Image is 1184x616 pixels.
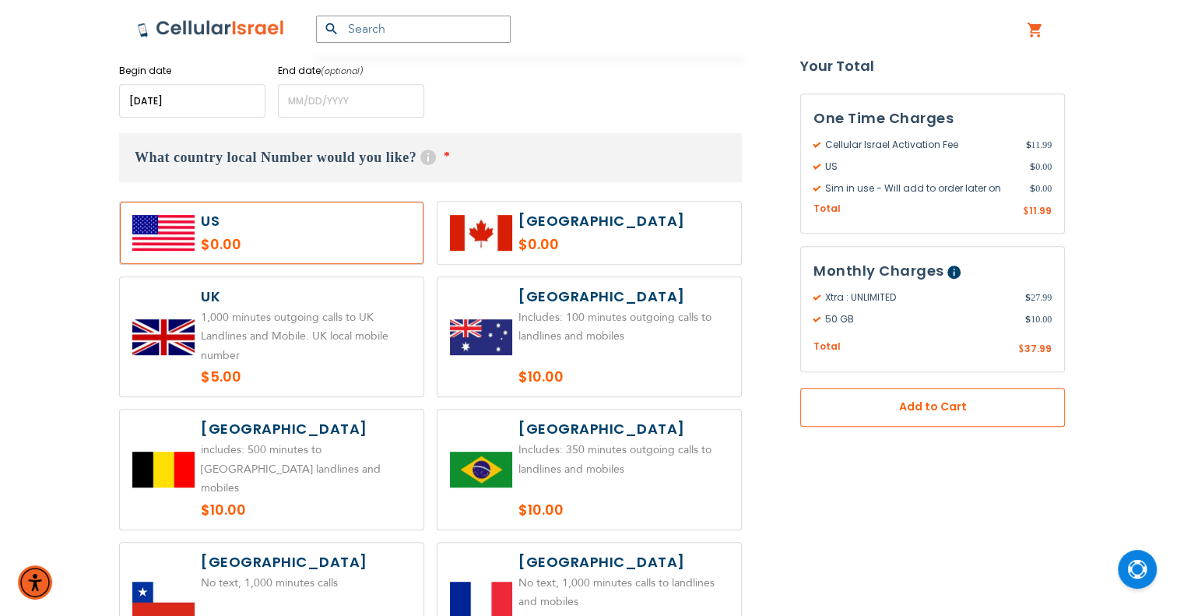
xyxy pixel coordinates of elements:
[1030,181,1052,195] span: 0.00
[800,388,1065,427] button: Add to Cart
[800,55,1065,78] strong: Your Total
[119,64,265,78] label: Begin date
[1024,343,1052,356] span: 37.99
[813,138,1025,152] span: Cellular Israel Activation Fee
[278,64,424,78] label: End date
[947,266,961,280] span: Help
[1030,160,1035,174] span: $
[1023,205,1029,219] span: $
[813,313,1025,327] span: 50 GB
[1025,313,1031,327] span: $
[1025,313,1052,327] span: 10.00
[1025,138,1052,152] span: 11.99
[1029,204,1052,217] span: 11.99
[135,150,416,165] span: What country local Number would you like?
[813,340,841,355] span: Total
[119,84,265,118] input: MM/DD/YYYY
[1025,291,1031,305] span: $
[321,65,364,77] i: (optional)
[278,84,424,118] input: MM/DD/YYYY
[813,160,1030,174] span: US
[813,107,1052,130] h3: One Time Charges
[852,400,1014,416] span: Add to Cart
[1030,160,1052,174] span: 0.00
[813,202,841,216] span: Total
[813,262,944,281] span: Monthly Charges
[813,181,1030,195] span: Sim in use - Will add to order later on
[18,565,52,600] div: Accessibility Menu
[316,16,511,43] input: Search
[1025,138,1031,152] span: $
[813,291,1025,305] span: Xtra : UNLIMITED
[1025,291,1052,305] span: 27.99
[420,150,436,165] span: Help
[1018,343,1024,357] span: $
[137,19,285,38] img: Cellular Israel Logo
[1030,181,1035,195] span: $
